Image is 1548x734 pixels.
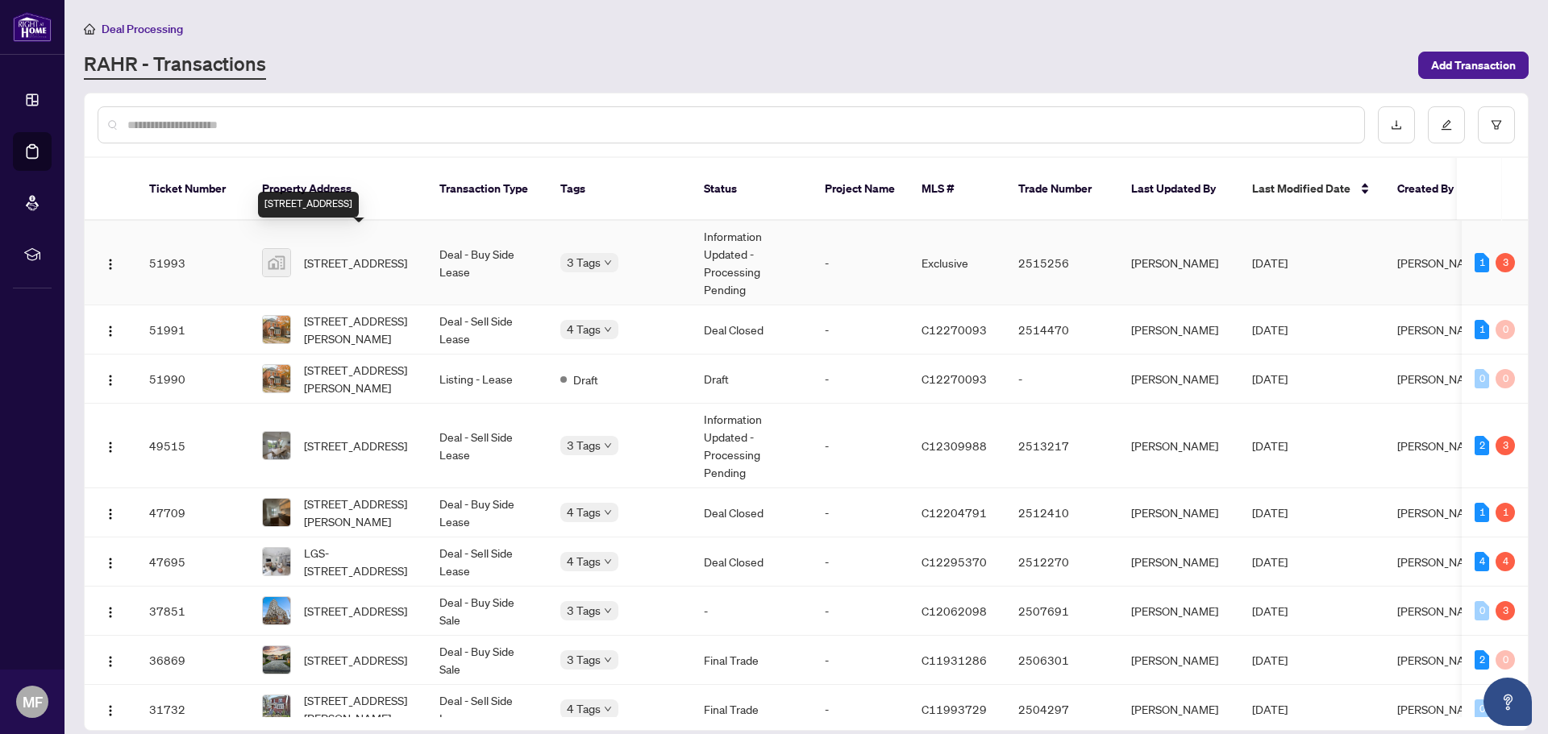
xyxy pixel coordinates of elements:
[104,325,117,338] img: Logo
[1475,320,1489,339] div: 1
[427,305,547,355] td: Deal - Sell Side Lease
[1441,119,1452,131] span: edit
[1496,320,1515,339] div: 0
[98,250,123,276] button: Logo
[1397,702,1484,716] span: [PERSON_NAME]
[427,404,547,488] td: Deal - Sell Side Lease
[1005,488,1118,537] td: 2512410
[604,326,612,334] span: down
[1496,552,1515,571] div: 4
[1397,603,1484,618] span: [PERSON_NAME]
[427,636,547,685] td: Deal - Buy Side Sale
[263,316,290,343] img: thumbnail-img
[1475,699,1489,719] div: 0
[604,442,612,450] span: down
[98,549,123,574] button: Logo
[922,255,968,270] span: Exclusive
[1496,650,1515,670] div: 0
[98,500,123,525] button: Logo
[909,158,1005,221] th: MLS #
[1397,371,1484,386] span: [PERSON_NAME]
[263,365,290,392] img: thumbnail-img
[1118,305,1239,355] td: [PERSON_NAME]
[1005,537,1118,587] td: 2512270
[1397,322,1484,337] span: [PERSON_NAME]
[136,305,249,355] td: 51991
[812,355,909,404] td: -
[104,557,117,570] img: Logo
[1005,221,1118,305] td: 2515256
[263,646,290,674] img: thumbnail-img
[1397,438,1484,453] span: [PERSON_NAME]
[1496,503,1515,522] div: 1
[1118,404,1239,488] td: [PERSON_NAME]
[1252,603,1288,618] span: [DATE]
[1118,636,1239,685] td: [PERSON_NAME]
[1252,180,1350,197] span: Last Modified Date
[1252,438,1288,453] span: [DATE]
[427,158,547,221] th: Transaction Type
[1475,436,1489,455] div: 2
[922,702,987,716] span: C11993729
[104,704,117,717] img: Logo
[1252,653,1288,667] span: [DATE]
[1478,106,1515,143] button: filter
[812,488,909,537] td: -
[1496,436,1515,455] div: 3
[263,597,290,624] img: thumbnail-img
[1005,355,1118,404] td: -
[136,537,249,587] td: 47695
[922,653,987,667] span: C11931286
[304,312,414,347] span: [STREET_ADDRESS][PERSON_NAME]
[1252,255,1288,270] span: [DATE]
[1496,369,1515,388] div: 0
[304,602,407,620] span: [STREET_ADDRESS]
[567,320,601,338] span: 4 Tags
[1391,119,1402,131] span: download
[691,305,812,355] td: Deal Closed
[567,552,601,570] span: 4 Tags
[922,371,987,386] span: C12270093
[136,636,249,685] td: 36869
[263,249,290,276] img: thumbnail-img
[812,221,909,305] td: -
[98,433,123,458] button: Logo
[691,636,812,685] td: Final Trade
[1118,221,1239,305] td: [PERSON_NAME]
[258,192,359,218] div: [STREET_ADDRESS]
[427,537,547,587] td: Deal - Sell Side Lease
[136,355,249,404] td: 51990
[1496,601,1515,620] div: 3
[1397,505,1484,520] span: [PERSON_NAME]
[604,508,612,516] span: down
[304,651,407,669] span: [STREET_ADDRESS]
[1252,702,1288,716] span: [DATE]
[104,441,117,454] img: Logo
[304,437,407,454] span: [STREET_ADDRESS]
[263,695,290,723] img: thumbnail-img
[136,685,249,734] td: 31732
[812,685,909,734] td: -
[1475,650,1489,670] div: 2
[1005,587,1118,636] td: 2507691
[1475,369,1489,388] div: 0
[691,685,812,734] td: Final Trade
[1118,488,1239,537] td: [PERSON_NAME]
[263,432,290,459] img: thumbnail-img
[98,366,123,392] button: Logo
[427,221,547,305] td: Deal - Buy Side Lease
[1252,505,1288,520] span: [DATE]
[604,259,612,267] span: down
[1483,678,1532,726] button: Open asap
[98,598,123,624] button: Logo
[98,317,123,342] button: Logo
[136,404,249,488] td: 49515
[691,488,812,537] td: Deal Closed
[136,587,249,636] td: 37851
[1431,52,1516,78] span: Add Transaction
[1239,158,1384,221] th: Last Modified Date
[98,696,123,722] button: Logo
[1496,253,1515,272] div: 3
[1428,106,1465,143] button: edit
[567,436,601,454] span: 3 Tags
